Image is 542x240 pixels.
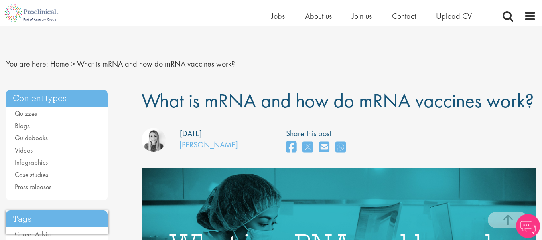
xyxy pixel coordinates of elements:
a: Videos [15,146,33,155]
label: Share this post [286,128,350,139]
span: What is mRNA and how do mRNA vaccines work? [77,58,235,69]
span: > [71,58,75,69]
a: Infographics [15,158,48,167]
a: Guidebooks [15,133,48,142]
img: Hannah Burke [142,128,166,152]
div: [DATE] [180,128,202,139]
h3: Content types [6,90,108,107]
a: [PERSON_NAME] [179,139,238,150]
a: Quizzes [15,109,37,118]
a: share on email [319,139,329,156]
a: share on facebook [286,139,296,156]
a: share on whats app [335,139,346,156]
iframe: reCAPTCHA [6,210,108,234]
a: Join us [352,11,372,21]
a: breadcrumb link [50,58,69,69]
a: Upload CV [436,11,472,21]
a: Jobs [271,11,285,21]
a: Contact [392,11,416,21]
a: Press releases [15,182,51,191]
a: Case studies [15,170,48,179]
img: Chatbot [516,214,540,238]
a: About us [305,11,332,21]
a: share on twitter [302,139,313,156]
span: What is mRNA and how do mRNA vaccines work? [142,88,534,113]
span: You are here: [6,58,48,69]
a: Blogs [15,121,30,130]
